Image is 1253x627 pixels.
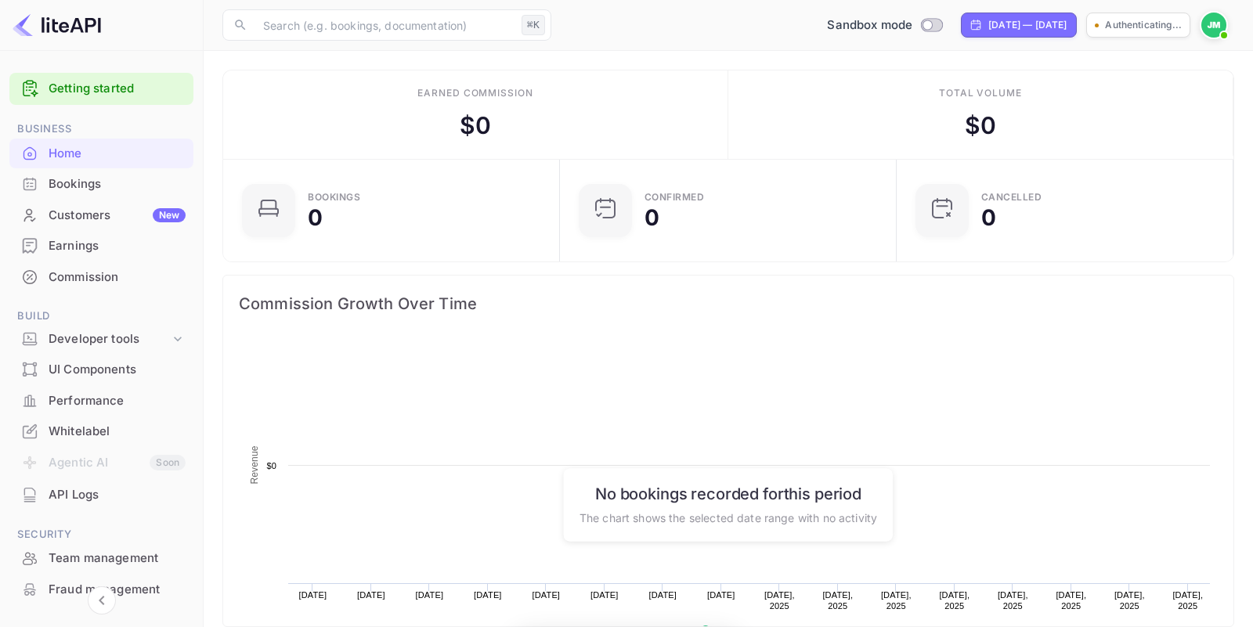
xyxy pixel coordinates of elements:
text: [DATE], 2025 [1056,590,1086,611]
text: [DATE] [474,590,502,600]
text: [DATE], 2025 [939,590,970,611]
text: [DATE] [707,590,735,600]
div: Earned commission [417,86,533,100]
div: Bookings [9,169,193,200]
div: Bookings [308,193,360,202]
button: Collapse navigation [88,586,116,614]
text: [DATE], 2025 [764,590,795,611]
div: Home [49,145,186,163]
div: Whitelabel [49,423,186,441]
text: [DATE] [590,590,619,600]
div: API Logs [9,480,193,510]
a: Performance [9,386,193,415]
div: Earnings [49,237,186,255]
img: Jason Ma [1201,13,1226,38]
div: Developer tools [9,326,193,353]
div: $ 0 [460,108,491,143]
div: Fraud management [9,575,193,605]
a: Earnings [9,231,193,260]
div: Whitelabel [9,416,193,447]
div: New [153,208,186,222]
div: Team management [49,550,186,568]
text: [DATE], 2025 [1172,590,1203,611]
text: [DATE], 2025 [1114,590,1145,611]
img: LiteAPI logo [13,13,101,38]
p: Authenticating... [1105,18,1182,32]
div: API Logs [49,486,186,504]
div: Confirmed [645,193,705,202]
text: [DATE], 2025 [998,590,1028,611]
div: Developer tools [49,330,170,348]
div: 0 [308,207,323,229]
text: [DATE] [357,590,385,600]
p: The chart shows the selected date range with no activity [580,509,877,525]
div: Performance [49,392,186,410]
div: Switch to Production mode [821,16,948,34]
div: ⌘K [522,15,545,35]
div: Commission [49,268,186,286]
div: Performance [9,386,193,416]
input: Search (e.g. bookings, documentation) [254,9,515,41]
h6: No bookings recorded for this period [580,484,877,503]
a: Commission [9,262,193,291]
span: Build [9,308,193,325]
a: Home [9,139,193,168]
a: API Logs [9,480,193,509]
text: [DATE] [533,590,561,600]
div: UI Components [49,361,186,379]
text: $0 [266,461,276,470]
span: Sandbox mode [827,16,912,34]
div: Getting started [9,73,193,105]
div: Total volume [939,86,1023,100]
a: Fraud management [9,575,193,604]
div: Team management [9,543,193,574]
span: Business [9,121,193,138]
a: Team management [9,543,193,572]
a: UI Components [9,355,193,384]
div: 0 [645,207,659,229]
div: Home [9,139,193,169]
text: [DATE] [416,590,444,600]
div: Earnings [9,231,193,261]
text: [DATE] [299,590,327,600]
a: Getting started [49,80,186,98]
div: Customers [49,207,186,225]
div: UI Components [9,355,193,385]
div: Fraud management [49,581,186,599]
div: Click to change the date range period [961,13,1077,38]
text: [DATE], 2025 [881,590,912,611]
div: $ 0 [965,108,996,143]
div: Commission [9,262,193,293]
div: 0 [981,207,996,229]
span: Security [9,526,193,543]
div: [DATE] — [DATE] [988,18,1067,32]
text: [DATE], 2025 [822,590,853,611]
a: CustomersNew [9,200,193,229]
a: Whitelabel [9,416,193,445]
div: Bookings [49,175,186,193]
div: CANCELLED [981,193,1042,202]
text: [DATE] [649,590,677,600]
div: CustomersNew [9,200,193,231]
span: Commission Growth Over Time [239,291,1218,316]
a: Bookings [9,169,193,198]
text: Revenue [249,445,260,484]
